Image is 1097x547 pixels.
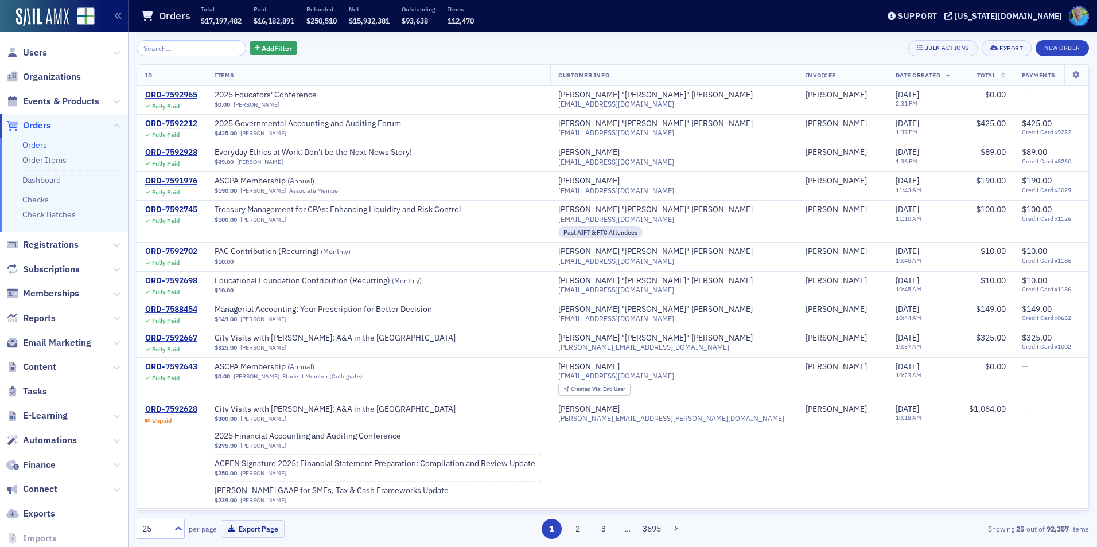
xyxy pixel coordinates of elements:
[908,40,978,56] button: Bulk Actions
[1022,314,1080,322] span: Credit Card x0682
[23,459,56,471] span: Finance
[215,101,230,108] span: $0.00
[896,342,921,350] time: 10:37 AM
[215,497,237,504] span: $239.00
[896,256,921,264] time: 10:45 AM
[215,147,412,158] a: Everyday Ethics at Work: Don't be the Next News Story!
[1022,286,1080,293] span: Credit Card x1186
[23,287,79,300] span: Memberships
[944,12,1066,20] button: [US_STATE][DOMAIN_NAME]
[23,239,79,251] span: Registrations
[806,176,867,186] div: [PERSON_NAME]
[215,90,359,100] a: 2025 Educators' Conference
[6,239,79,251] a: Registrations
[145,90,197,100] a: ORD-7592965
[16,8,69,26] a: SailAMX
[1022,175,1052,186] span: $190.00
[240,187,286,194] a: [PERSON_NAME]
[1022,343,1080,350] span: Credit Card x1002
[558,205,753,215] a: [PERSON_NAME] "[PERSON_NAME]" [PERSON_NAME]
[806,404,880,415] span: Tara Anderson
[558,384,631,396] div: Created Via: End User
[152,103,180,110] div: Fully Paid
[145,333,197,343] div: ORD-7592667
[6,46,47,59] a: Users
[558,226,643,238] div: Past AIFT & FTC Attendees
[22,175,61,185] a: Dashboard
[287,362,314,371] span: ( Annual )
[349,5,390,13] p: Net
[558,128,674,137] span: [EMAIL_ADDRESS][DOMAIN_NAME]
[23,434,77,447] span: Automations
[23,385,47,398] span: Tasks
[896,99,917,107] time: 2:31 PM
[806,247,880,257] span: Jamey Carroll
[145,404,197,415] div: ORD-7592628
[306,16,337,25] span: $250,510
[558,314,674,323] span: [EMAIL_ADDRESS][DOMAIN_NAME]
[806,304,867,315] div: [PERSON_NAME]
[215,71,234,79] span: Items
[145,119,197,129] a: ORD-7592212
[558,247,753,257] a: [PERSON_NAME] "[PERSON_NAME]" [PERSON_NAME]
[145,304,197,315] a: ORD-7588454
[1022,246,1047,256] span: $10.00
[6,532,57,545] a: Imports
[806,362,880,372] span: Khaliah Dean
[1022,404,1028,414] span: —
[215,276,422,286] a: Educational Foundation Contribution (Recurring) (Monthly)
[896,275,919,286] span: [DATE]
[321,247,351,256] span: ( Monthly )
[201,16,242,25] span: $17,197,482
[215,176,359,186] span: ASCPA Membership
[1022,275,1047,286] span: $10.00
[392,276,422,285] span: ( Monthly )
[145,362,197,372] a: ORD-7592643
[558,158,674,166] span: [EMAIL_ADDRESS][DOMAIN_NAME]
[558,147,620,158] a: [PERSON_NAME]
[23,312,56,325] span: Reports
[896,371,921,379] time: 10:23 AM
[558,333,753,343] a: [PERSON_NAME] "[PERSON_NAME]" [PERSON_NAME]
[215,205,461,215] span: Treasury Management for CPAs: Enhancing Liquidity and Risk Control
[806,333,867,343] div: [PERSON_NAME]
[985,361,1006,372] span: $0.00
[215,287,234,294] span: $10.00
[145,176,197,186] div: ORD-7591976
[6,287,79,300] a: Memberships
[1022,361,1028,372] span: —
[558,176,620,186] a: [PERSON_NAME]
[215,304,432,315] a: Managerial Accounting: Your Prescription for Better Decision
[1022,186,1080,194] span: Credit Card x3029
[152,259,180,267] div: Fully Paid
[567,519,588,539] button: 2
[262,43,292,53] span: Add Filter
[215,459,535,469] a: ACPEN Signature 2025: Financial Statement Preparation: Compilation and Review Update
[1022,89,1028,100] span: —
[558,286,674,294] span: [EMAIL_ADDRESS][DOMAIN_NAME]
[234,373,279,380] a: [PERSON_NAME]
[145,71,152,79] span: ID
[22,140,47,150] a: Orders
[558,276,753,286] div: [PERSON_NAME] "[PERSON_NAME]" [PERSON_NAME]
[6,434,77,447] a: Automations
[349,16,390,25] span: $15,932,381
[215,404,456,415] a: City Visits with [PERSON_NAME]: A&A in the [GEOGRAPHIC_DATA]
[6,459,56,471] a: Finance
[1022,215,1080,222] span: Credit Card x1126
[806,176,880,186] span: Ingrid Soto
[287,176,314,185] span: ( Annual )
[806,333,880,343] span: Jeff Brown
[23,409,68,422] span: E-Learning
[240,130,286,137] a: [PERSON_NAME]
[215,119,401,129] span: 2025 Governmental Accounting and Auditing Forum
[23,119,51,132] span: Orders
[240,344,286,351] a: [PERSON_NAME]
[152,317,180,325] div: Fully Paid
